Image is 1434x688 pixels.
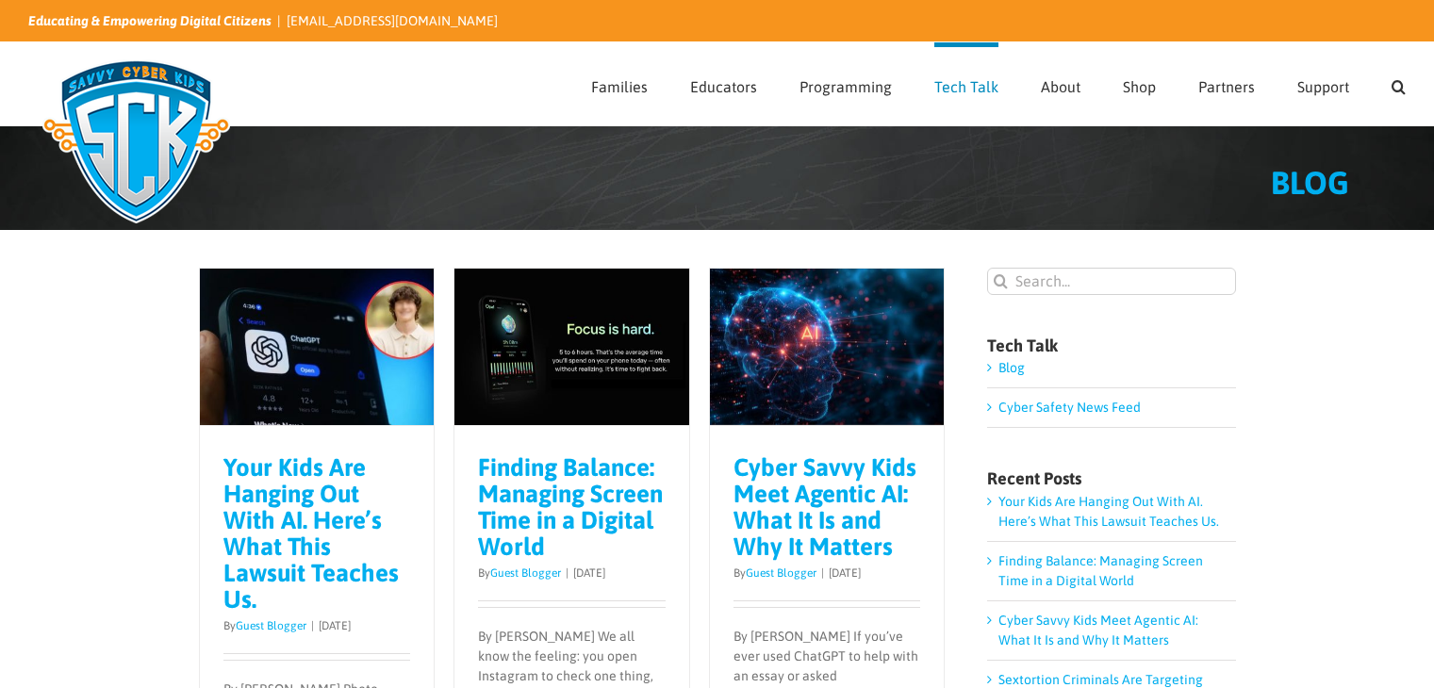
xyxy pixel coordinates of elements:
span: Educators [690,79,757,94]
p: By [223,617,411,634]
a: Search [1392,42,1406,125]
p: By [478,565,666,582]
input: Search... [987,268,1236,295]
span: Tech Talk [934,79,998,94]
a: Your Kids Are Hanging Out With AI. Here’s What This Lawsuit Teaches Us. [223,453,399,614]
span: Shop [1123,79,1156,94]
a: Programming [799,42,892,125]
p: By [733,565,921,582]
img: Savvy Cyber Kids Logo [28,47,244,236]
a: About [1041,42,1080,125]
a: [EMAIL_ADDRESS][DOMAIN_NAME] [287,13,498,28]
a: Tech Talk [934,42,998,125]
a: Cyber Savvy Kids Meet Agentic AI: What It Is and Why It Matters [733,453,916,561]
span: Programming [799,79,892,94]
a: Finding Balance: Managing Screen Time in a Digital World [478,453,663,561]
a: Shop [1123,42,1156,125]
span: [DATE] [319,619,351,632]
span: | [816,566,829,580]
a: Finding Balance: Managing Screen Time in a Digital World [998,553,1203,588]
a: Guest Blogger [746,566,816,580]
i: Educating & Empowering Digital Citizens [28,13,272,28]
a: Families [591,42,648,125]
a: Partners [1198,42,1255,125]
a: Cyber Safety News Feed [998,400,1141,415]
h4: Tech Talk [987,337,1236,354]
span: | [561,566,573,580]
span: About [1041,79,1080,94]
span: Support [1297,79,1349,94]
span: Partners [1198,79,1255,94]
a: Support [1297,42,1349,125]
a: Guest Blogger [236,619,306,632]
a: Educators [690,42,757,125]
input: Search [987,268,1014,295]
a: Guest Blogger [490,566,561,580]
span: Families [591,79,648,94]
a: Cyber Savvy Kids Meet Agentic AI: What It Is and Why It Matters [998,613,1198,647]
h4: Recent Posts [987,470,1236,487]
span: BLOG [1271,164,1349,201]
nav: Main Menu [591,42,1406,125]
a: Blog [998,360,1025,375]
span: [DATE] [829,566,861,580]
a: Your Kids Are Hanging Out With AI. Here’s What This Lawsuit Teaches Us. [998,494,1219,529]
span: | [306,619,319,632]
span: [DATE] [573,566,605,580]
